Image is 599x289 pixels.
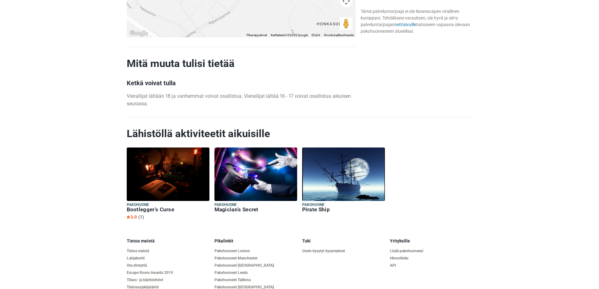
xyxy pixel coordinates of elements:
[214,202,297,208] h5: Pakohuone
[390,263,473,268] a: API
[302,202,385,208] h5: Pakohuone
[214,278,297,282] a: Pakohuoneet Tallinna
[302,238,385,244] h5: Tuki
[214,238,297,244] h5: Pikalinkit
[127,206,209,213] h6: Bootlegger’s Curse
[127,238,209,244] h5: Tietoa meistä
[214,263,297,268] a: Pakohuoneet [GEOGRAPHIC_DATA]
[302,206,385,213] h6: Pirate Ship
[390,249,473,253] a: Lisää pakohuoneesi
[214,249,297,253] a: Pakohuoneet Lontoo
[127,79,356,87] h3: Ketkä voivat tulla
[138,214,144,220] span: (1)
[127,256,209,261] a: Lahjakortti
[127,263,209,268] a: Ota yhteyttä
[361,8,473,35] div: Tämä palveluntarjoaja ei ole Nowescapen virallinen kumppani. Tehdäksesi varauksen, ole hyvä ja si...
[128,29,149,37] img: Google
[302,249,385,253] a: Usein kysytyt kysymykset
[127,249,209,253] a: Tietoa meistä
[127,127,473,140] h2: Lähistöllä aktiviteetit aikuisille
[127,92,356,108] p: Vierailijat iältään 18 ja vanhemmat voivat osallistua. Vierailijat iältää 16 - 17 voivat osallist...
[127,57,356,70] h2: Mitä muuta tulisi tietää
[247,33,267,37] button: Pikanäppäimet
[127,214,137,220] span: 3.0
[312,33,320,37] a: Ehdot (avautuu uudelle välilehdelle)
[127,278,209,282] a: Tilaus- ja käyttöehdot
[127,147,209,221] a: Pakohuone Bootlegger’s Curse 3.0 (1)
[395,22,416,27] a: nettisivuille
[271,33,308,37] span: Karttatiedot ©2025 Google
[128,29,149,37] a: Avaa tämä alue Google Mapsissa (avautuu uuteen ikkunaan)
[127,202,209,208] h5: Pakohuone
[214,147,297,214] a: Pakohuone Magician’s Secret
[324,33,354,37] a: Ilmoita karttavirheestä
[390,238,473,244] h5: Yrityksille
[214,270,297,275] a: Pakohuoneet Leeds
[390,256,473,261] a: Hinnoittelu
[214,206,297,213] h6: Magician’s Secret
[214,256,297,261] a: Pakohuoneet Manchester
[340,17,352,30] button: Avaa Street View vetämällä Pegman kartalle
[127,270,209,275] a: Escape Room Awards 2019
[302,147,385,214] a: Pakohuone Pirate Ship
